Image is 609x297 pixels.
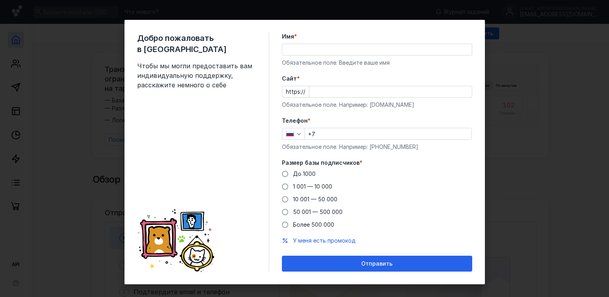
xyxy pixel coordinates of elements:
span: Чтобы мы могли предоставить вам индивидуальную поддержку, расскажите немного о себе [137,61,256,90]
button: У меня есть промокод [293,237,356,245]
span: Отправить [361,260,393,267]
span: Cайт [282,75,297,83]
span: У меня есть промокод [293,237,356,244]
span: Телефон [282,117,308,125]
span: Имя [282,33,294,40]
span: Более 500 000 [293,221,334,228]
span: 1 001 — 10 000 [293,183,332,190]
button: Отправить [282,256,472,272]
span: 10 001 — 50 000 [293,196,337,202]
div: Обязательное поле. Введите ваше имя [282,59,472,67]
span: 50 001 — 500 000 [293,208,343,215]
span: До 1000 [293,170,316,177]
div: Обязательное поле. Например: [PHONE_NUMBER] [282,143,472,151]
div: Обязательное поле. Например: [DOMAIN_NAME] [282,101,472,109]
span: Размер базы подписчиков [282,159,360,167]
span: Добро пожаловать в [GEOGRAPHIC_DATA] [137,33,256,55]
